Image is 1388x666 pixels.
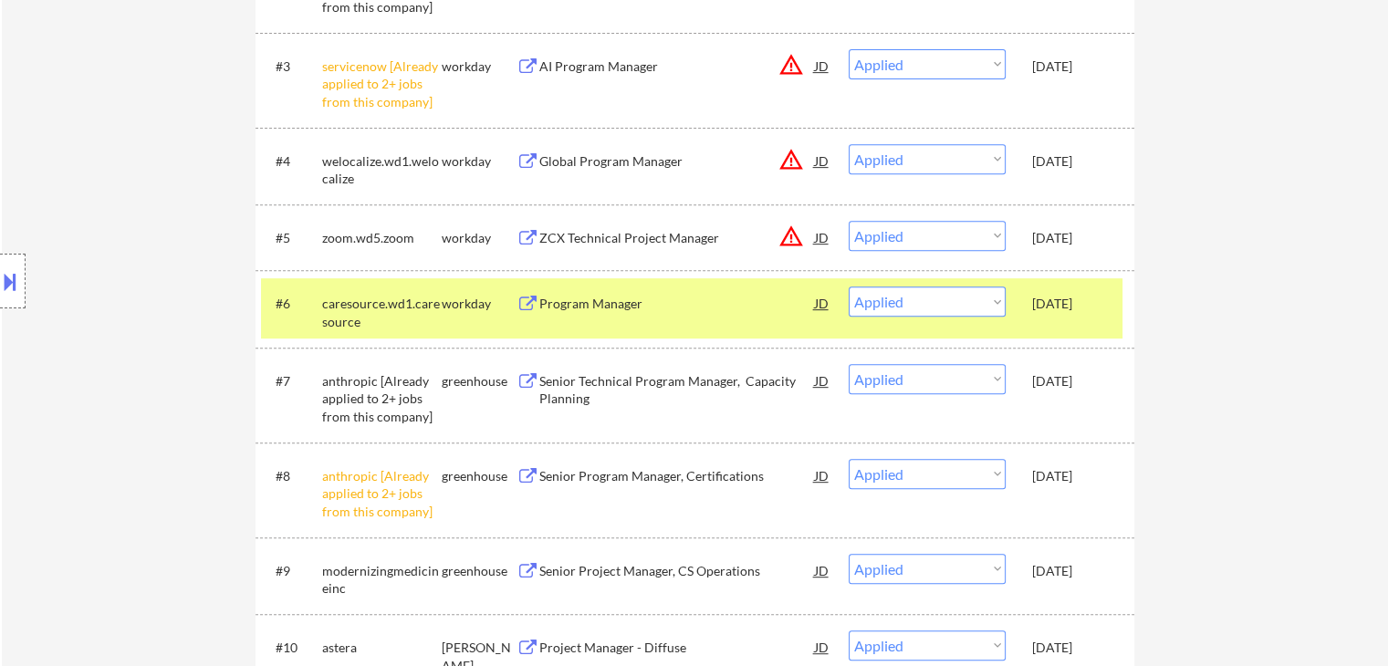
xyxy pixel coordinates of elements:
div: JD [813,459,831,492]
div: JD [813,49,831,82]
div: anthropic [Already applied to 2+ jobs from this company] [322,372,442,426]
div: [DATE] [1032,562,1112,580]
button: warning_amber [778,52,804,78]
div: AI Program Manager [539,57,815,76]
div: servicenow [Already applied to 2+ jobs from this company] [322,57,442,111]
div: workday [442,152,517,171]
div: [DATE] [1032,295,1112,313]
div: [DATE] [1032,467,1112,485]
button: warning_amber [778,147,804,172]
div: Project Manager - Diffuse [539,639,815,657]
div: workday [442,57,517,76]
div: modernizingmedicineinc [322,562,442,598]
div: JD [813,630,831,663]
div: ZCX Technical Project Manager [539,229,815,247]
div: anthropic [Already applied to 2+ jobs from this company] [322,467,442,521]
div: JD [813,221,831,254]
div: JD [813,144,831,177]
div: welocalize.wd1.welocalize [322,152,442,188]
div: [DATE] [1032,57,1112,76]
div: greenhouse [442,372,517,390]
div: JD [813,286,831,319]
div: workday [442,229,517,247]
div: Senior Project Manager, CS Operations [539,562,815,580]
div: astera [322,639,442,657]
div: [DATE] [1032,372,1112,390]
div: #10 [276,639,308,657]
div: [DATE] [1032,639,1112,657]
div: workday [442,295,517,313]
div: #9 [276,562,308,580]
button: warning_amber [778,224,804,249]
div: Senior Program Manager, Certifications [539,467,815,485]
div: #8 [276,467,308,485]
div: zoom.wd5.zoom [322,229,442,247]
div: greenhouse [442,562,517,580]
div: JD [813,554,831,587]
div: Program Manager [539,295,815,313]
div: #3 [276,57,308,76]
div: Global Program Manager [539,152,815,171]
div: [DATE] [1032,229,1112,247]
div: Senior Technical Program Manager, Capacity Planning [539,372,815,408]
div: greenhouse [442,467,517,485]
div: [DATE] [1032,152,1112,171]
div: JD [813,364,831,397]
div: caresource.wd1.caresource [322,295,442,330]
